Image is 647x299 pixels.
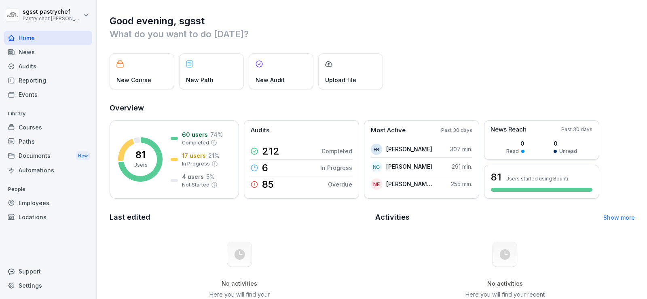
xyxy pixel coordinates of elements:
[4,45,92,59] a: News
[491,170,501,184] h3: 81
[135,150,146,160] p: 81
[554,139,577,148] p: 0
[182,160,210,168] p: In Progress
[371,126,406,135] p: Most Active
[4,163,92,177] a: Automations
[561,126,592,133] p: Past 30 days
[4,59,92,73] a: Audits
[4,120,92,134] a: Courses
[182,130,208,139] p: 60 users
[4,183,92,196] p: People
[262,180,274,189] p: 85
[210,130,223,139] p: 74 %
[256,76,285,84] p: New Audit
[4,31,92,45] a: Home
[23,16,82,21] p: Pastry chef [PERSON_NAME] y Cocina gourmet
[110,15,635,28] h1: Good evening, sgsst
[450,145,472,153] p: 307 min.
[328,180,352,189] p: Overdue
[199,280,280,287] h5: No activities
[375,212,410,223] h2: Activities
[371,144,382,155] div: ER
[603,214,635,221] a: Show more
[371,178,382,190] div: NE
[505,176,568,182] p: Users started using Bounti
[325,76,356,84] p: Upload file
[262,146,279,156] p: 212
[4,264,92,278] div: Support
[4,87,92,102] a: Events
[4,148,92,163] a: DocumentsNew
[386,180,433,188] p: [PERSON_NAME] [PERSON_NAME]
[4,134,92,148] a: Paths
[506,148,519,155] p: Read
[182,151,206,160] p: 17 users
[23,8,82,15] p: sgsst pastrychef
[116,76,151,84] p: New Course
[133,161,148,169] p: Users
[4,148,92,163] div: Documents
[4,107,92,120] p: Library
[186,76,214,84] p: New Path
[452,162,472,171] p: 291 min.
[262,163,268,173] p: 6
[4,73,92,87] a: Reporting
[4,278,92,293] a: Settings
[4,210,92,224] a: Locations
[441,127,472,134] p: Past 30 days
[386,162,432,171] p: [PERSON_NAME]
[110,28,635,40] p: What do you want to do [DATE]?
[4,196,92,210] a: Employees
[321,147,352,155] p: Completed
[371,161,382,172] div: NC
[208,151,220,160] p: 21 %
[491,125,526,134] p: News Reach
[559,148,577,155] p: Unread
[182,139,209,146] p: Completed
[320,163,352,172] p: In Progress
[506,139,524,148] p: 0
[110,102,635,114] h2: Overview
[182,172,204,181] p: 4 users
[464,280,546,287] h5: No activities
[182,181,209,189] p: Not Started
[251,126,269,135] p: Audits
[451,180,472,188] p: 255 min.
[110,212,370,223] h2: Last edited
[76,151,90,161] div: New
[386,145,432,153] p: [PERSON_NAME]
[206,172,215,181] p: 5 %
